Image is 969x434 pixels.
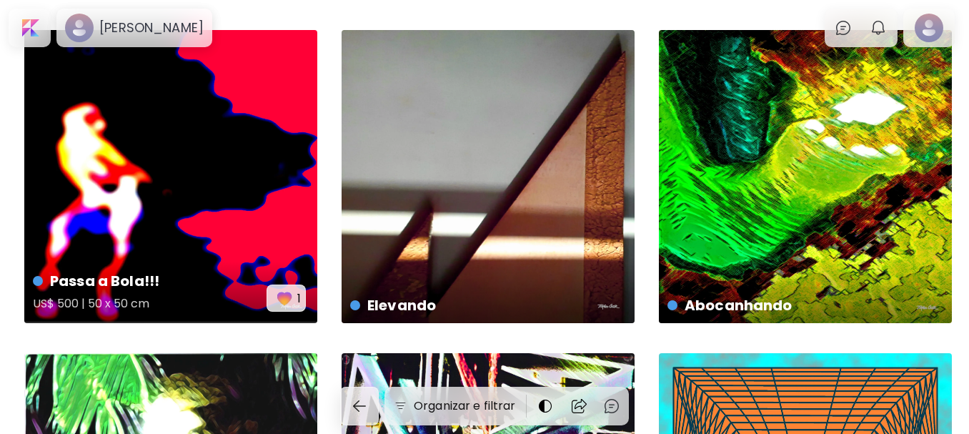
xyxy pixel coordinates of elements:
[870,19,887,36] img: bellIcon
[350,295,623,316] h4: Elevando
[659,30,952,323] a: Abocanhandohttps://cdn.kaleido.art/CDN/Artwork/174523/Primary/medium.webp?updated=774042
[33,292,267,320] h5: US$ 500 | 50 x 50 cm
[667,295,940,316] h4: Abocanhando
[342,30,635,323] a: Elevandohttps://cdn.kaleido.art/CDN/Artwork/174538/Primary/medium.webp?updated=774125
[274,288,294,308] img: favorites
[351,398,368,415] img: back
[33,270,267,292] h4: Passa a Bola!!!
[835,19,852,36] img: chatIcon
[340,387,384,425] a: back
[24,30,317,323] a: Passa a Bola!!!US$ 500 | 50 x 50 cmfavorites1https://cdn.kaleido.art/CDN/Artwork/174658/Primary/m...
[297,290,301,307] p: 1
[340,387,379,425] button: back
[99,19,204,36] h6: [PERSON_NAME]
[603,398,620,415] img: chatIcon
[267,285,306,312] button: favorites1
[414,398,515,415] h6: Organizar e filtrar
[866,16,890,40] button: bellIcon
